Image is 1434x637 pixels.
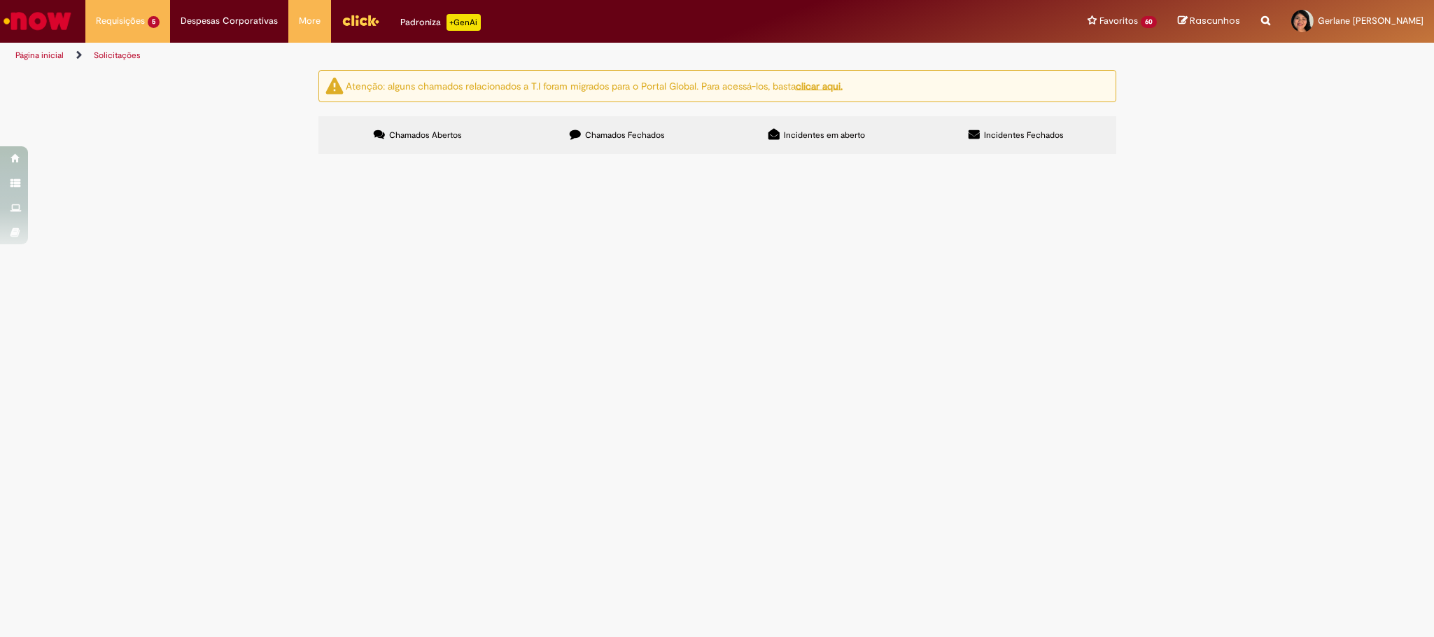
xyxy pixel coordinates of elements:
[447,14,481,31] p: +GenAi
[796,79,843,92] a: clicar aqui.
[1178,15,1240,28] a: Rascunhos
[400,14,481,31] div: Padroniza
[10,43,946,69] ul: Trilhas de página
[342,10,379,31] img: click_logo_yellow_360x200.png
[15,50,64,61] a: Página inicial
[984,129,1064,141] span: Incidentes Fechados
[96,14,145,28] span: Requisições
[299,14,321,28] span: More
[94,50,141,61] a: Solicitações
[389,129,462,141] span: Chamados Abertos
[1,7,73,35] img: ServiceNow
[346,79,843,92] ng-bind-html: Atenção: alguns chamados relacionados a T.I foram migrados para o Portal Global. Para acessá-los,...
[1141,16,1157,28] span: 60
[181,14,278,28] span: Despesas Corporativas
[1099,14,1138,28] span: Favoritos
[585,129,665,141] span: Chamados Fechados
[148,16,160,28] span: 5
[784,129,865,141] span: Incidentes em aberto
[1190,14,1240,27] span: Rascunhos
[1318,15,1424,27] span: Gerlane [PERSON_NAME]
